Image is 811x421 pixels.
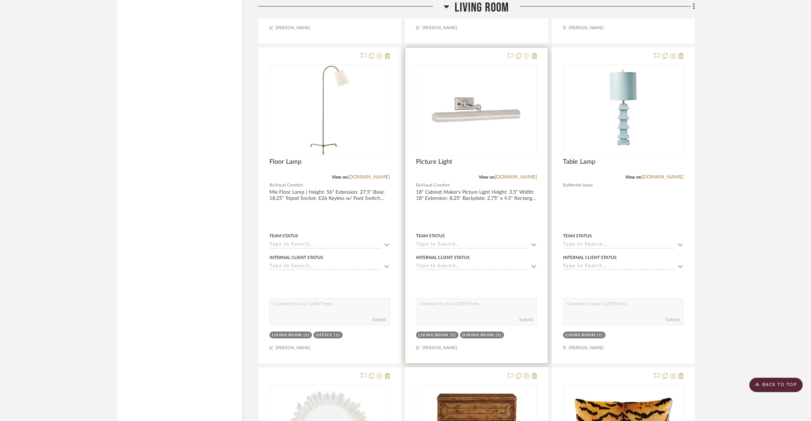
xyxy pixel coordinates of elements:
div: (1) [334,333,340,338]
input: Type to Search… [563,263,675,270]
input: Type to Search… [416,263,528,270]
span: By [563,182,568,189]
input: Type to Search… [416,242,528,249]
div: (1) [450,333,456,338]
div: Team Status [269,233,298,239]
span: View on [479,175,495,179]
input: Type to Search… [269,263,381,270]
button: Submit [372,316,386,323]
div: 0 [416,65,536,155]
span: View on [625,175,641,179]
div: (1) [597,333,603,338]
div: Living Room [418,333,448,338]
a: [DOMAIN_NAME] [495,175,537,180]
div: Team Status [416,233,445,239]
span: View on [332,175,348,179]
span: Visual Comfort [421,182,450,189]
span: By [269,182,274,189]
a: [DOMAIN_NAME] [348,175,390,180]
span: Floor Lamp [269,158,302,166]
img: Floor Lamp [285,65,375,155]
button: Submit [666,316,680,323]
div: Dining Room [463,333,494,338]
span: Picture Light [416,158,452,166]
span: Worlds Away [568,182,593,189]
div: Internal Client Status [269,254,323,261]
div: Internal Client Status [416,254,470,261]
div: Team Status [563,233,592,239]
button: Submit [519,316,533,323]
img: Picture Light [431,65,521,155]
scroll-to-top-button: BACK TO TOP [749,378,803,392]
span: Table Lamp [563,158,595,166]
a: [DOMAIN_NAME] [641,175,684,180]
img: Table Lamp [578,65,668,155]
div: Office [316,333,332,338]
span: By [416,182,421,189]
div: Living Room [565,333,595,338]
input: Type to Search… [269,242,381,249]
div: (1) [304,333,310,338]
span: Visual Comfort [274,182,303,189]
div: (1) [496,333,502,338]
div: Internal Client Status [563,254,617,261]
div: Living Room [272,333,302,338]
input: Type to Search… [563,242,675,249]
